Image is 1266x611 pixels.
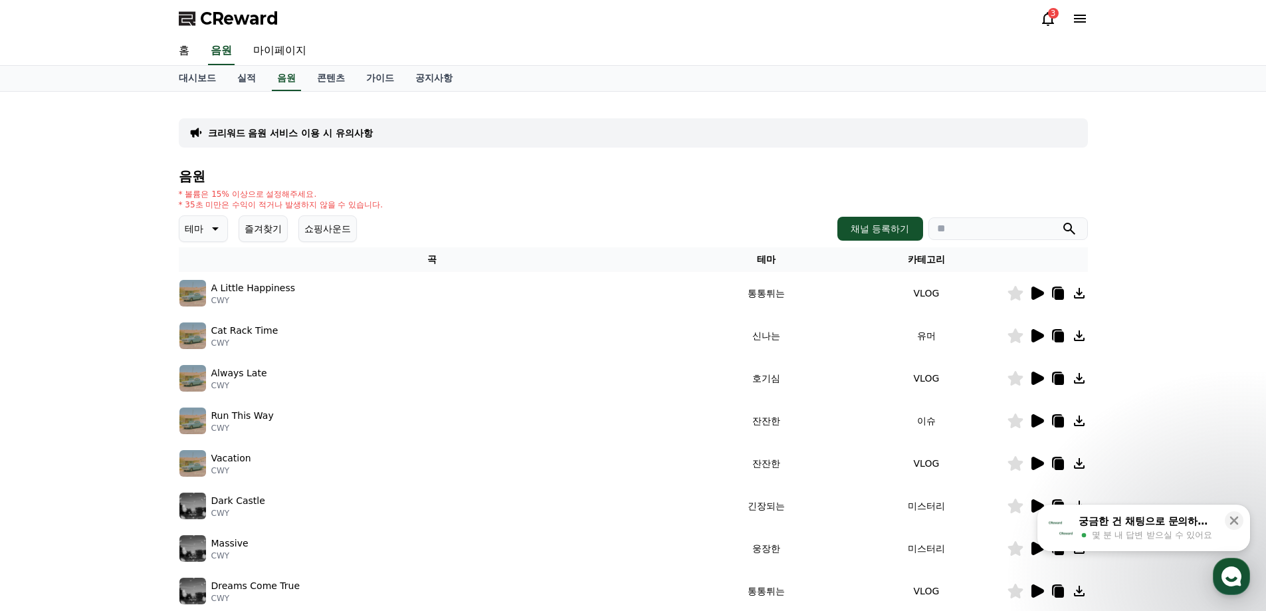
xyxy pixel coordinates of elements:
[88,422,171,455] a: 대화
[686,272,846,314] td: 통통튀는
[168,66,227,91] a: 대시보드
[846,485,1006,527] td: 미스터리
[405,66,463,91] a: 공지사항
[208,126,373,140] a: 크리워드 음원 서비스 이용 시 유의사항
[179,247,686,272] th: 곡
[211,579,300,593] p: Dreams Come True
[179,280,206,306] img: music
[211,508,265,519] p: CWY
[179,169,1088,183] h4: 음원
[179,408,206,434] img: music
[211,537,249,550] p: Massive
[211,366,267,380] p: Always Late
[211,281,296,295] p: A Little Happiness
[211,295,296,306] p: CWY
[185,219,203,238] p: 테마
[1048,8,1059,19] div: 3
[179,8,278,29] a: CReward
[179,189,383,199] p: * 볼륨은 15% 이상으로 설정해주세요.
[211,409,274,423] p: Run This Way
[179,493,206,519] img: music
[298,215,357,242] button: 쇼핑사운드
[211,380,267,391] p: CWY
[846,400,1006,442] td: 이슈
[211,324,278,338] p: Cat Rack Time
[179,322,206,349] img: music
[122,442,138,453] span: 대화
[846,527,1006,570] td: 미스터리
[171,422,255,455] a: 설정
[200,8,278,29] span: CReward
[686,314,846,357] td: 신나는
[356,66,405,91] a: 가이드
[179,450,206,477] img: music
[846,314,1006,357] td: 유머
[168,37,200,65] a: 홈
[211,593,300,604] p: CWY
[686,527,846,570] td: 웅장한
[846,357,1006,400] td: VLOG
[42,441,50,452] span: 홈
[1040,11,1056,27] a: 3
[846,272,1006,314] td: VLOG
[239,215,288,242] button: 즐겨찾기
[686,485,846,527] td: 긴장되는
[686,357,846,400] td: 호기심
[211,423,274,433] p: CWY
[205,441,221,452] span: 설정
[211,494,265,508] p: Dark Castle
[179,365,206,392] img: music
[686,442,846,485] td: 잔잔한
[4,422,88,455] a: 홈
[846,247,1006,272] th: 카테고리
[686,247,846,272] th: 테마
[179,578,206,604] img: music
[179,199,383,210] p: * 35초 미만은 수익이 적거나 발생하지 않을 수 있습니다.
[272,66,301,91] a: 음원
[306,66,356,91] a: 콘텐츠
[846,442,1006,485] td: VLOG
[211,465,251,476] p: CWY
[686,400,846,442] td: 잔잔한
[211,550,249,561] p: CWY
[243,37,317,65] a: 마이페이지
[837,217,922,241] button: 채널 등록하기
[208,37,235,65] a: 음원
[179,535,206,562] img: music
[227,66,266,91] a: 실적
[211,338,278,348] p: CWY
[179,215,228,242] button: 테마
[211,451,251,465] p: Vacation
